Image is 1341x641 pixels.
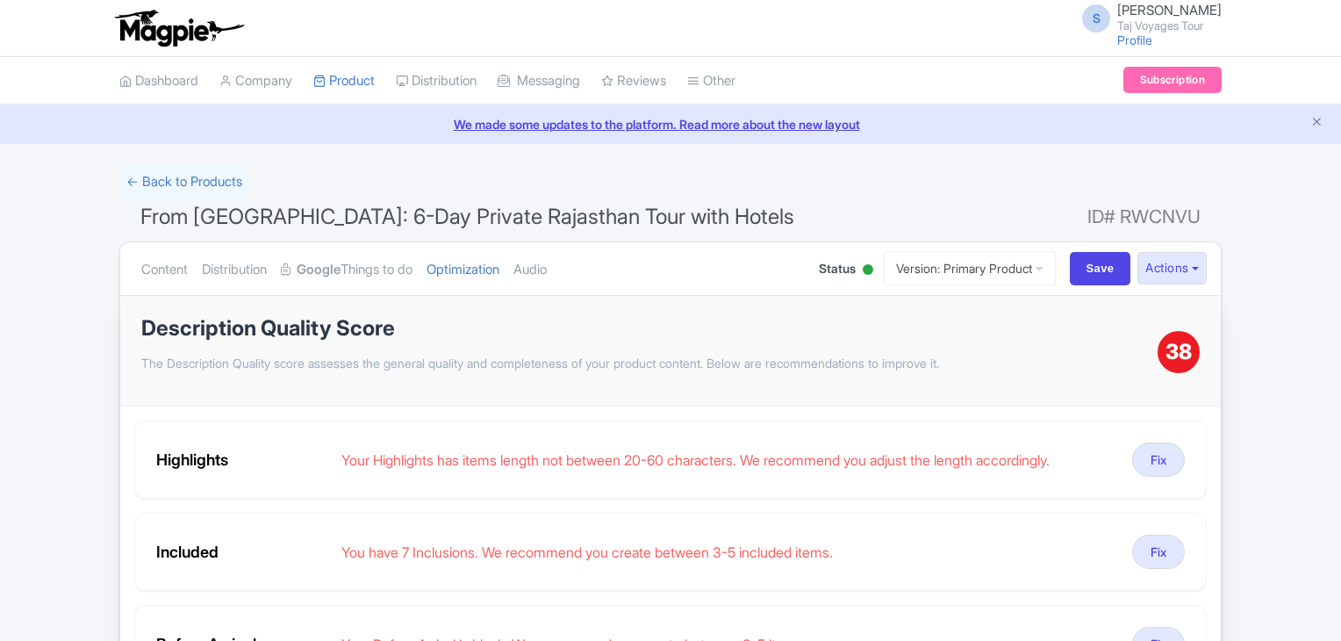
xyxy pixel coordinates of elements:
[1132,535,1185,569] button: Fix
[859,257,877,284] div: Active
[313,57,375,105] a: Product
[140,204,794,229] span: From [GEOGRAPHIC_DATA]: 6-Day Private Rajasthan Tour with Hotels
[1165,336,1192,368] span: 38
[1087,199,1201,234] span: ID# RWCNVU
[202,242,267,298] a: Distribution
[1310,113,1323,133] button: Close announcement
[156,540,327,564] div: Included
[341,542,1118,563] div: You have 7 Inclusions. We recommend you create between 3-5 included items.
[1123,67,1222,93] a: Subscription
[1117,2,1222,18] span: [PERSON_NAME]
[219,57,292,105] a: Company
[156,448,327,472] div: Highlights
[1132,443,1185,477] button: Fix
[1082,4,1110,32] span: S
[687,57,735,105] a: Other
[498,57,580,105] a: Messaging
[884,251,1056,285] a: Version: Primary Product
[297,260,341,280] strong: Google
[427,242,499,298] a: Optimization
[1117,32,1152,47] a: Profile
[11,115,1330,133] a: We made some updates to the platform. Read more about the new layout
[1137,252,1207,284] button: Actions
[1070,252,1131,285] input: Save
[119,57,198,105] a: Dashboard
[513,242,547,298] a: Audio
[141,354,1158,372] p: The Description Quality score assesses the general quality and completeness of your product conte...
[396,57,477,105] a: Distribution
[281,242,412,298] a: GoogleThings to do
[341,450,1118,471] div: Your Highlights has items length not between 20-60 characters. We recommend you adjust the length...
[141,242,188,298] a: Content
[1117,20,1222,32] small: Taj Voyages Tour
[819,259,856,277] span: Status
[111,9,247,47] img: logo-ab69f6fb50320c5b225c76a69d11143b.png
[601,57,666,105] a: Reviews
[119,165,249,199] a: ← Back to Products
[1072,4,1222,32] a: S [PERSON_NAME] Taj Voyages Tour
[141,317,1158,340] h1: Description Quality Score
